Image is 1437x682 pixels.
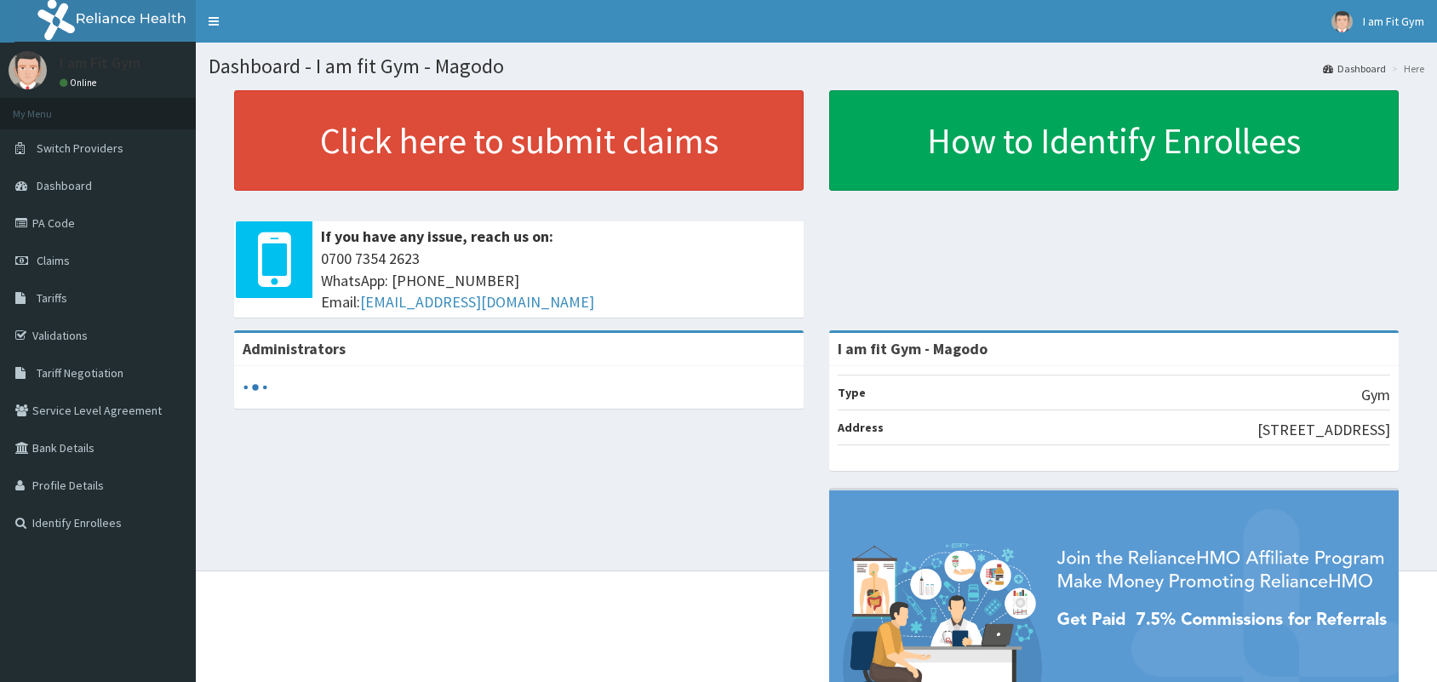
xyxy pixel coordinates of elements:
[1361,384,1390,406] p: Gym
[37,290,67,306] span: Tariffs
[9,51,47,89] img: User Image
[1331,11,1353,32] img: User Image
[1388,61,1424,76] li: Here
[838,420,884,435] b: Address
[37,178,92,193] span: Dashboard
[209,55,1424,77] h1: Dashboard - I am fit Gym - Magodo
[321,248,795,313] span: 0700 7354 2623 WhatsApp: [PHONE_NUMBER] Email:
[1323,61,1386,76] a: Dashboard
[360,292,594,312] a: [EMAIL_ADDRESS][DOMAIN_NAME]
[829,90,1399,191] a: How to Identify Enrollees
[37,253,70,268] span: Claims
[321,226,553,246] b: If you have any issue, reach us on:
[1363,14,1424,29] span: I am Fit Gym
[838,339,988,358] strong: I am fit Gym - Magodo
[37,365,123,381] span: Tariff Negotiation
[838,385,866,400] b: Type
[243,375,268,400] svg: audio-loading
[37,140,123,156] span: Switch Providers
[234,90,804,191] a: Click here to submit claims
[243,339,346,358] b: Administrators
[60,77,100,89] a: Online
[60,55,140,71] p: I am Fit Gym
[1257,419,1390,441] p: [STREET_ADDRESS]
